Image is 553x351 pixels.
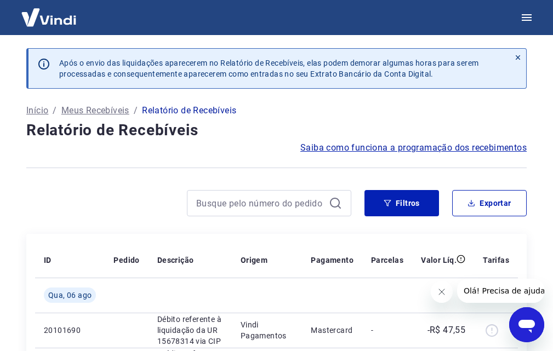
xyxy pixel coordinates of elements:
[431,281,453,303] iframe: Fechar mensagem
[134,104,138,117] p: /
[44,325,96,336] p: 20101690
[196,195,324,211] input: Busque pelo número do pedido
[13,1,84,34] img: Vindi
[421,255,457,266] p: Valor Líq.
[59,57,501,79] p: Após o envio das liquidações aparecerem no Relatório de Recebíveis, elas podem demorar algumas ho...
[241,319,294,341] p: Vindi Pagamentos
[311,325,354,336] p: Mastercard
[44,255,52,266] p: ID
[241,255,267,266] p: Origem
[157,255,194,266] p: Descrição
[483,255,509,266] p: Tarifas
[311,255,354,266] p: Pagamento
[113,255,139,266] p: Pedido
[452,190,527,216] button: Exportar
[457,279,544,303] iframe: Mensagem da empresa
[26,119,527,141] h4: Relatório de Recebíveis
[26,104,48,117] a: Início
[142,104,236,117] p: Relatório de Recebíveis
[509,307,544,342] iframe: Botão para abrir a janela de mensagens
[48,290,92,301] span: Qua, 06 ago
[300,141,527,154] a: Saiba como funciona a programação dos recebimentos
[53,104,56,117] p: /
[371,325,403,336] p: -
[7,8,92,16] span: Olá! Precisa de ajuda?
[157,314,223,347] p: Débito referente à liquidação da UR 15678314 via CIP
[427,324,466,337] p: -R$ 47,55
[61,104,129,117] a: Meus Recebíveis
[371,255,403,266] p: Parcelas
[364,190,439,216] button: Filtros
